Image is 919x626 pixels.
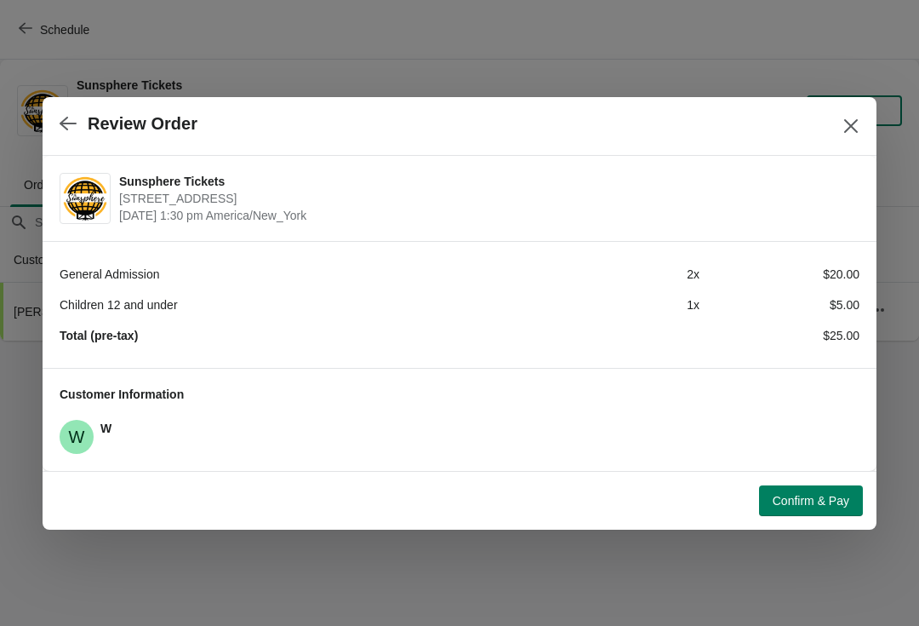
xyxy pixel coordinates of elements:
div: 1 x [539,296,699,313]
button: Confirm & Pay [759,485,863,516]
span: W [100,422,111,435]
div: $25.00 [699,327,859,344]
div: $20.00 [699,266,859,283]
span: [DATE] 1:30 pm America/New_York [119,207,851,224]
div: $5.00 [699,296,859,313]
span: [STREET_ADDRESS] [119,190,851,207]
text: W [69,428,85,446]
span: Confirm & Pay [773,494,849,508]
div: General Admission [60,266,539,283]
img: Sunsphere Tickets | 810 Clinch Avenue, Knoxville, TN, USA | October 15 | 1:30 pm America/New_York [60,175,110,221]
span: Sunsphere Tickets [119,173,851,190]
span: Customer Information [60,388,184,401]
strong: Total (pre-tax) [60,329,138,342]
span: W [60,420,94,454]
button: Close [836,111,866,141]
div: Children 12 and under [60,296,539,313]
h2: Review Order [88,114,197,134]
div: 2 x [539,266,699,283]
